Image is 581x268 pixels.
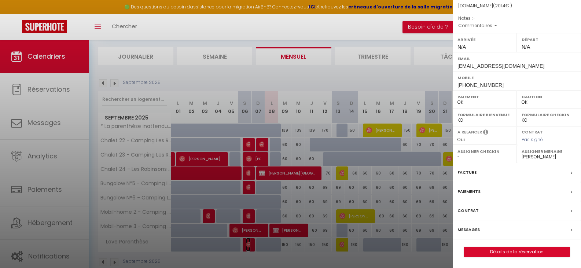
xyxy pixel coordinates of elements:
span: Pas signé [522,136,543,143]
span: - [473,15,475,21]
span: N/A [522,44,530,50]
p: Commentaires : [458,22,576,29]
p: Notes : [458,15,576,22]
label: Messages [457,226,480,234]
label: Mobile [457,74,576,81]
button: Ouvrir le widget de chat LiveChat [6,3,28,25]
label: Paiements [457,188,481,195]
label: Assigner Menage [522,148,576,155]
a: Détails de la réservation [464,247,570,257]
div: [DOMAIN_NAME] [458,3,576,10]
label: Formulaire Bienvenue [457,111,512,118]
span: [PHONE_NUMBER] [457,82,504,88]
button: Détails de la réservation [464,247,570,257]
label: Assigner Checkin [457,148,512,155]
label: Caution [522,93,576,100]
span: - [494,22,497,29]
span: 201.4 [495,3,505,9]
label: Formulaire Checkin [522,111,576,118]
span: [EMAIL_ADDRESS][DOMAIN_NAME] [457,63,544,69]
label: A relancer [457,129,482,135]
label: Arrivée [457,36,512,43]
span: N/A [457,44,466,50]
i: Sélectionner OUI si vous souhaiter envoyer les séquences de messages post-checkout [483,129,488,137]
span: ( € ) [493,3,512,9]
label: Paiement [457,93,512,100]
label: Départ [522,36,576,43]
label: Contrat [457,207,479,214]
label: Facture [457,169,477,176]
label: Email [457,55,576,62]
label: Contrat [522,129,543,134]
